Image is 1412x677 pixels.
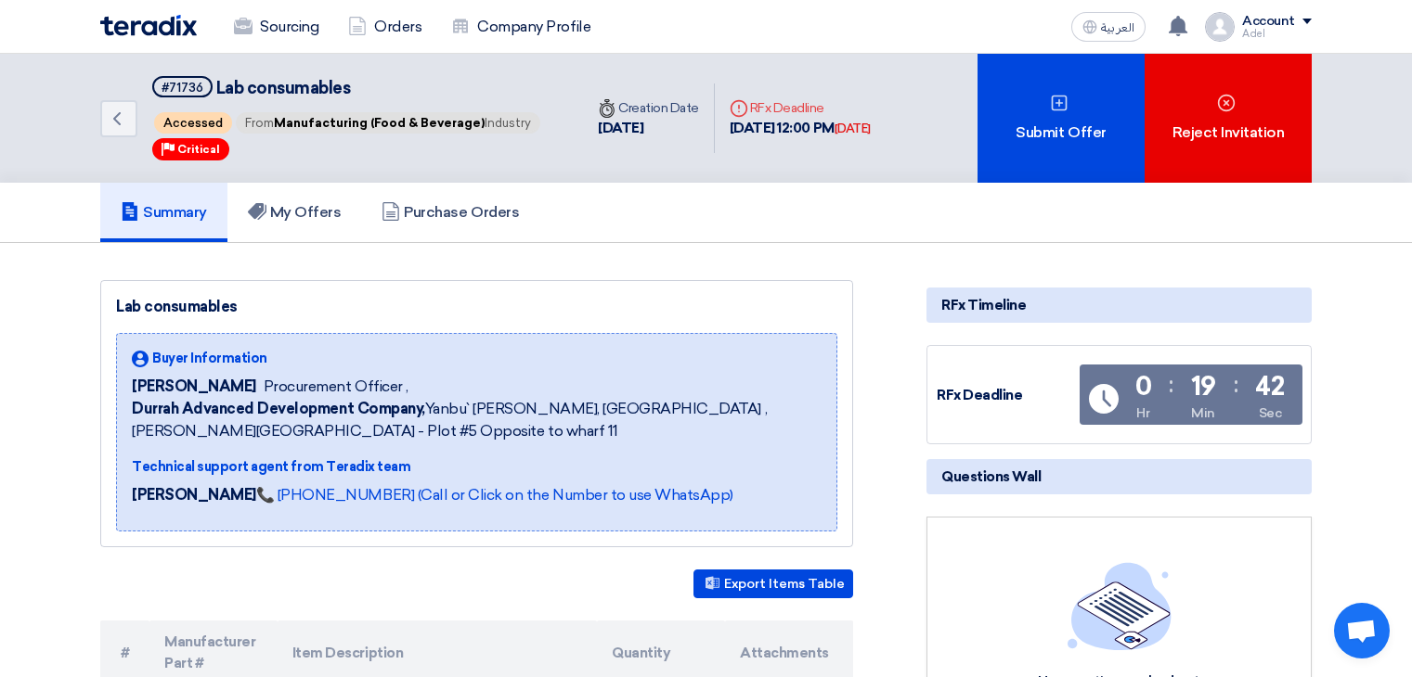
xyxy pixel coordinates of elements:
[1135,374,1152,400] div: 0
[219,6,333,47] a: Sourcing
[162,82,203,94] div: #71736
[835,120,871,138] div: [DATE]
[333,6,436,47] a: Orders
[1259,403,1282,423] div: Sec
[1145,54,1312,183] div: Reject Invitation
[154,112,232,134] span: Accessed
[264,376,408,398] span: Procurement Officer ,
[730,98,871,118] div: RFx Deadline
[1191,374,1216,400] div: 19
[100,183,227,242] a: Summary
[937,385,1076,406] div: RFx Deadline
[382,203,519,222] h5: Purchase Orders
[1071,12,1146,42] button: العربية
[121,203,207,222] h5: Summary
[1334,603,1390,658] div: Open chat
[216,78,351,98] span: Lab consumables
[693,569,853,598] button: Export Items Table
[730,118,871,139] div: [DATE] 12:00 PM
[1205,12,1235,42] img: profile_test.png
[274,116,485,130] span: Manufacturing (Food & Beverage)
[1191,403,1215,423] div: Min
[132,398,822,442] span: Yanbu` [PERSON_NAME], [GEOGRAPHIC_DATA] ,[PERSON_NAME][GEOGRAPHIC_DATA] - Plot #5 Opposite to wha...
[248,203,342,222] h5: My Offers
[941,466,1041,487] span: Questions Wall
[152,76,542,99] h5: Lab consumables
[978,54,1145,183] div: Submit Offer
[1242,14,1295,30] div: Account
[116,296,837,318] div: Lab consumables
[227,183,362,242] a: My Offers
[1068,562,1172,649] img: empty_state_list.svg
[1101,21,1134,34] span: العربية
[177,143,220,156] span: Critical
[1234,368,1238,402] div: :
[1136,403,1149,423] div: Hr
[926,287,1312,323] div: RFx Timeline
[236,112,540,134] span: From Industry
[256,486,733,504] a: 📞 [PHONE_NUMBER] (Call or Click on the Number to use WhatsApp)
[132,457,822,477] div: Technical support agent from Teradix team
[598,98,699,118] div: Creation Date
[1169,368,1173,402] div: :
[1255,374,1284,400] div: 42
[598,118,699,139] div: [DATE]
[436,6,605,47] a: Company Profile
[132,400,425,417] b: Durrah Advanced Development Company,
[100,15,197,36] img: Teradix logo
[361,183,539,242] a: Purchase Orders
[132,376,256,398] span: [PERSON_NAME]
[152,349,267,368] span: Buyer Information
[1242,29,1312,39] div: Adel
[132,486,256,504] strong: [PERSON_NAME]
